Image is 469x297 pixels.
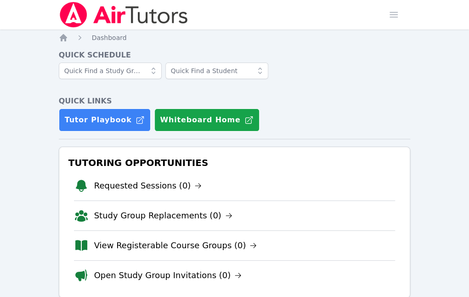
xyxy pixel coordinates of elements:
a: Study Group Replacements (0) [94,209,232,222]
img: Air Tutors [59,2,189,28]
span: Dashboard [92,34,127,41]
a: View Registerable Course Groups (0) [94,239,257,252]
nav: Breadcrumb [59,33,411,42]
h4: Quick Schedule [59,50,411,61]
input: Quick Find a Study Group [59,63,162,79]
h4: Quick Links [59,96,411,107]
a: Requested Sessions (0) [94,179,202,192]
a: Tutor Playbook [59,109,151,131]
a: Open Study Group Invitations (0) [94,269,242,282]
input: Quick Find a Student [165,63,268,79]
a: Dashboard [92,33,127,42]
button: Whiteboard Home [154,109,260,131]
h3: Tutoring Opportunities [67,154,403,171]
